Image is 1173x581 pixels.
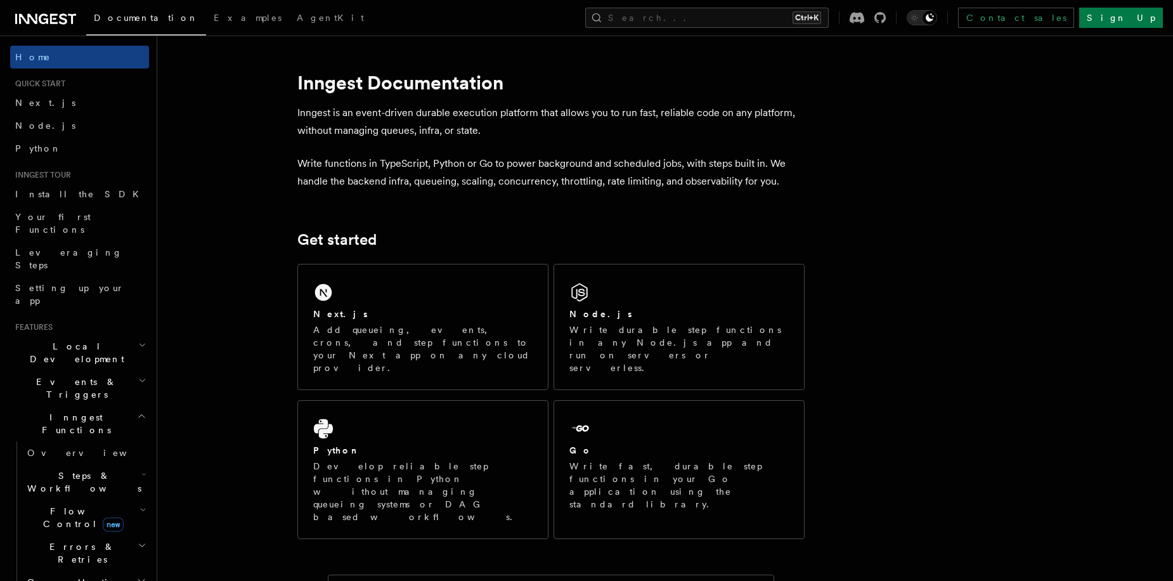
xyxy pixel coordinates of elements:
[297,264,548,390] a: Next.jsAdd queueing, events, crons, and step functions to your Next app on any cloud provider.
[22,500,149,535] button: Flow Controlnew
[297,231,377,249] a: Get started
[10,375,138,401] span: Events & Triggers
[15,212,91,235] span: Your first Functions
[554,264,805,390] a: Node.jsWrite durable step functions in any Node.js app and run on servers or serverless.
[22,441,149,464] a: Overview
[15,283,124,306] span: Setting up your app
[15,189,146,199] span: Install the SDK
[10,411,137,436] span: Inngest Functions
[10,370,149,406] button: Events & Triggers
[907,10,937,25] button: Toggle dark mode
[22,540,138,566] span: Errors & Retries
[313,323,533,374] p: Add queueing, events, crons, and step functions to your Next app on any cloud provider.
[569,460,789,511] p: Write fast, durable step functions in your Go application using the standard library.
[22,464,149,500] button: Steps & Workflows
[297,71,805,94] h1: Inngest Documentation
[86,4,206,36] a: Documentation
[15,51,51,63] span: Home
[297,104,805,140] p: Inngest is an event-driven durable execution platform that allows you to run fast, reliable code ...
[214,13,282,23] span: Examples
[103,518,124,532] span: new
[10,46,149,69] a: Home
[569,444,592,457] h2: Go
[10,322,53,332] span: Features
[15,121,75,131] span: Node.js
[569,308,632,320] h2: Node.js
[569,323,789,374] p: Write durable step functions in any Node.js app and run on servers or serverless.
[313,444,360,457] h2: Python
[10,335,149,370] button: Local Development
[15,247,122,270] span: Leveraging Steps
[289,4,372,34] a: AgentKit
[793,11,821,24] kbd: Ctrl+K
[297,155,805,190] p: Write functions in TypeScript, Python or Go to power background and scheduled jobs, with steps bu...
[958,8,1074,28] a: Contact sales
[94,13,198,23] span: Documentation
[10,91,149,114] a: Next.js
[10,170,71,180] span: Inngest tour
[10,340,138,365] span: Local Development
[297,400,548,539] a: PythonDevelop reliable step functions in Python without managing queueing systems or DAG based wo...
[10,183,149,206] a: Install the SDK
[15,143,62,153] span: Python
[10,406,149,441] button: Inngest Functions
[22,505,139,530] span: Flow Control
[10,206,149,241] a: Your first Functions
[22,469,141,495] span: Steps & Workflows
[10,79,65,89] span: Quick start
[313,460,533,523] p: Develop reliable step functions in Python without managing queueing systems or DAG based workflows.
[297,13,364,23] span: AgentKit
[10,114,149,137] a: Node.js
[27,448,158,458] span: Overview
[585,8,829,28] button: Search...Ctrl+K
[10,277,149,312] a: Setting up your app
[206,4,289,34] a: Examples
[1079,8,1163,28] a: Sign Up
[10,241,149,277] a: Leveraging Steps
[10,137,149,160] a: Python
[22,535,149,571] button: Errors & Retries
[15,98,75,108] span: Next.js
[313,308,368,320] h2: Next.js
[554,400,805,539] a: GoWrite fast, durable step functions in your Go application using the standard library.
